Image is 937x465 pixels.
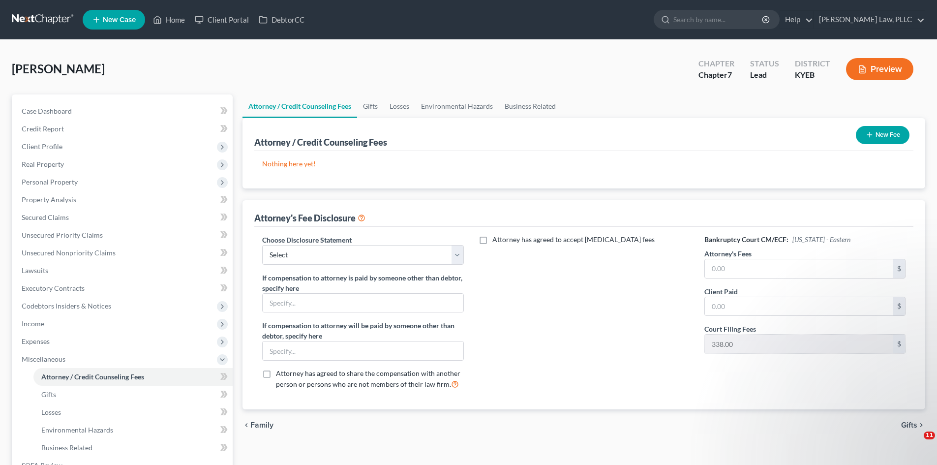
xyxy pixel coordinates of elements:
[704,248,752,259] label: Attorney's Fees
[795,58,830,69] div: District
[904,432,927,455] iframe: Intercom live chat
[893,297,905,316] div: $
[262,320,463,341] label: If compensation to attorney will be paid by someone other than debtor, specify here
[33,368,233,386] a: Attorney / Credit Counseling Fees
[917,421,925,429] i: chevron_right
[673,10,763,29] input: Search by name...
[276,369,460,388] span: Attorney has agreed to share the compensation with another person or persons who are not members ...
[698,69,734,81] div: Chapter
[499,94,562,118] a: Business Related
[792,235,850,244] span: [US_STATE] - Eastern
[780,11,813,29] a: Help
[262,159,906,169] p: Nothing here yet!
[33,403,233,421] a: Losses
[22,337,50,345] span: Expenses
[492,235,655,244] span: Attorney has agreed to accept [MEDICAL_DATA] fees
[254,136,387,148] div: Attorney / Credit Counseling Fees
[846,58,913,80] button: Preview
[14,244,233,262] a: Unsecured Nonpriority Claims
[242,421,250,429] i: chevron_left
[704,286,738,297] label: Client Paid
[22,142,62,151] span: Client Profile
[704,324,756,334] label: Court Filing Fees
[22,302,111,310] span: Codebtors Insiders & Notices
[41,390,56,399] span: Gifts
[254,11,309,29] a: DebtorCC
[262,235,352,245] label: Choose Disclosure Statement
[750,58,779,69] div: Status
[924,432,935,439] span: 11
[22,319,44,328] span: Income
[14,102,233,120] a: Case Dashboard
[698,58,734,69] div: Chapter
[22,266,48,275] span: Lawsuits
[14,279,233,297] a: Executory Contracts
[705,259,893,278] input: 0.00
[263,294,463,312] input: Specify...
[33,439,233,457] a: Business Related
[103,16,136,24] span: New Case
[41,426,113,434] span: Environmental Hazards
[14,262,233,279] a: Lawsuits
[190,11,254,29] a: Client Portal
[254,212,365,224] div: Attorney's Fee Disclosure
[357,94,384,118] a: Gifts
[22,178,78,186] span: Personal Property
[12,62,105,76] span: [PERSON_NAME]
[22,213,69,221] span: Secured Claims
[41,443,92,452] span: Business Related
[893,259,905,278] div: $
[22,284,85,292] span: Executory Contracts
[893,335,905,353] div: $
[22,160,64,168] span: Real Property
[22,248,116,257] span: Unsecured Nonpriority Claims
[148,11,190,29] a: Home
[705,335,893,353] input: 0.00
[242,94,357,118] a: Attorney / Credit Counseling Fees
[384,94,415,118] a: Losses
[41,372,144,381] span: Attorney / Credit Counseling Fees
[33,386,233,403] a: Gifts
[750,69,779,81] div: Lead
[262,273,463,293] label: If compensation to attorney is paid by someone other than debtor, specify here
[250,421,273,429] span: Family
[33,421,233,439] a: Environmental Hazards
[22,355,65,363] span: Miscellaneous
[22,195,76,204] span: Property Analysis
[727,70,732,79] span: 7
[22,107,72,115] span: Case Dashboard
[14,120,233,138] a: Credit Report
[263,341,463,360] input: Specify...
[14,191,233,209] a: Property Analysis
[22,124,64,133] span: Credit Report
[14,209,233,226] a: Secured Claims
[901,421,925,429] button: Gifts chevron_right
[704,235,906,245] h6: Bankruptcy Court CM/ECF:
[22,231,103,239] span: Unsecured Priority Claims
[814,11,925,29] a: [PERSON_NAME] Law, PLLC
[705,297,893,316] input: 0.00
[242,421,273,429] button: chevron_left Family
[901,421,917,429] span: Gifts
[14,226,233,244] a: Unsecured Priority Claims
[41,408,61,416] span: Losses
[415,94,499,118] a: Environmental Hazards
[856,126,909,144] button: New Fee
[795,69,830,81] div: KYEB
